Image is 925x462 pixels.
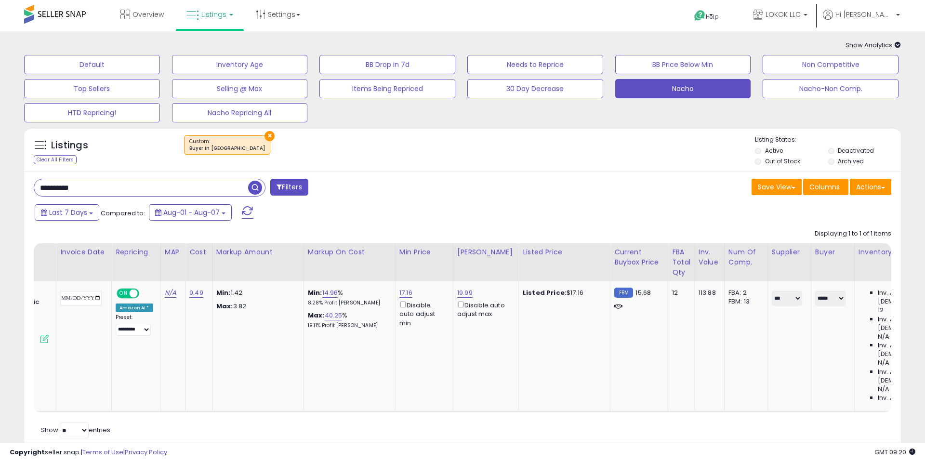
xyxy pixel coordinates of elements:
span: 12 [878,306,884,315]
a: Terms of Use [82,448,123,457]
div: Supplier [772,247,807,257]
div: [PERSON_NAME] [457,247,515,257]
span: Columns [809,182,840,192]
button: BB Price Below Min [615,55,751,74]
a: N/A [165,288,176,298]
div: Disable auto adjust min [399,300,446,328]
button: Items Being Repriced [319,79,455,98]
button: Selling @ Max [172,79,308,98]
span: LOKOK LLC [766,10,801,19]
p: 19.11% Profit [PERSON_NAME] [308,322,388,329]
span: Hi [PERSON_NAME] [835,10,893,19]
small: FBM [614,288,633,298]
div: FBA Total Qty [672,247,690,277]
div: Inv. value [699,247,720,267]
div: Displaying 1 to 1 of 1 items [815,229,891,238]
button: × [264,131,275,141]
div: Invoice Date [60,247,107,257]
span: OFF [138,290,153,298]
div: FBM: 13 [728,297,760,306]
strong: Copyright [10,448,45,457]
button: Last 7 Days [35,204,99,221]
div: $17.16 [523,289,603,297]
button: HTD Repricing! [24,103,160,122]
span: Last 7 Days [49,208,87,217]
div: % [308,311,388,329]
span: Compared to: [101,209,145,218]
b: Listed Price: [523,288,567,297]
label: Archived [838,157,864,165]
button: Filters [270,179,308,196]
th: CSV column name: cust_attr_1_Buyer [811,243,854,281]
b: Max: [308,311,325,320]
span: 2025-08-17 09:20 GMT [874,448,915,457]
th: CSV column name: cust_attr_3_Invoice Date [56,243,112,281]
button: Aug-01 - Aug-07 [149,204,232,221]
p: 3.82 [216,302,296,311]
button: Actions [850,179,891,195]
label: Out of Stock [765,157,800,165]
strong: Min: [216,288,231,297]
span: Help [706,13,719,21]
a: 9.49 [189,288,203,298]
i: Get Help [694,10,706,22]
a: Hi [PERSON_NAME] [823,10,900,31]
p: 1.42 [216,289,296,297]
a: 40.25 [325,311,343,320]
div: Cost [189,247,208,257]
strong: Max: [216,302,233,311]
button: 30 Day Decrease [467,79,603,98]
button: Columns [803,179,848,195]
a: Help [687,2,738,31]
span: Show Analytics [846,40,901,50]
div: Min Price [399,247,449,257]
button: BB Drop in 7d [319,55,455,74]
span: N/A [878,332,889,341]
div: Current Buybox Price [614,247,664,267]
a: Privacy Policy [125,448,167,457]
span: Listings [201,10,226,19]
p: Listing States: [755,135,900,145]
div: Repricing [116,247,157,257]
div: Disable auto adjust max [457,300,511,318]
button: Needs to Reprice [467,55,603,74]
span: Show: entries [41,425,110,435]
div: Clear All Filters [34,155,77,164]
label: Active [765,146,783,155]
button: Save View [752,179,802,195]
div: 12 [672,289,687,297]
div: Markup on Cost [308,247,391,257]
div: Markup Amount [216,247,300,257]
div: 113.88 [699,289,717,297]
b: Min: [308,288,322,297]
button: Non Competitive [763,55,899,74]
button: Default [24,55,160,74]
a: 17.16 [399,288,412,298]
span: N/A [878,385,889,394]
span: N/A [878,358,889,367]
div: Listed Price [523,247,606,257]
div: Num of Comp. [728,247,764,267]
div: FBA: 2 [728,289,760,297]
a: 14.96 [322,288,338,298]
div: MAP [165,247,181,257]
span: Aug-01 - Aug-07 [163,208,220,217]
div: % [308,289,388,306]
th: The percentage added to the cost of goods (COGS) that forms the calculator for Min & Max prices. [304,243,395,281]
div: seller snap | | [10,448,167,457]
span: Custom: [189,138,265,152]
div: Buyer [815,247,850,257]
label: Deactivated [838,146,874,155]
span: ON [118,290,130,298]
a: 19.99 [457,288,473,298]
span: Overview [132,10,164,19]
div: Amazon AI * [116,304,153,312]
button: Top Sellers [24,79,160,98]
p: 8.28% Profit [PERSON_NAME] [308,300,388,306]
th: CSV column name: cust_attr_2_Supplier [767,243,811,281]
button: Inventory Age [172,55,308,74]
button: Nacho-Non Comp. [763,79,899,98]
div: Preset: [116,314,153,336]
h5: Listings [51,139,88,152]
button: Nacho Repricing All [172,103,308,122]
